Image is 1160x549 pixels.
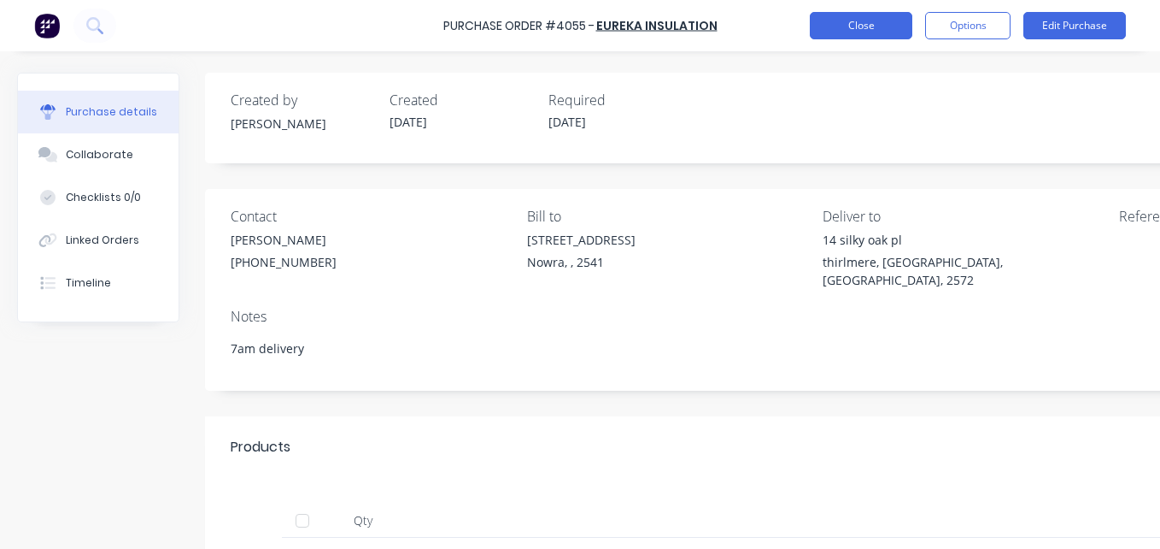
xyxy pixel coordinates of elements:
div: Created [390,90,535,110]
div: [PERSON_NAME] [231,115,376,133]
div: Created by [231,90,376,110]
div: [STREET_ADDRESS] [527,231,636,249]
button: Collaborate [18,133,179,176]
div: Bill to [527,206,811,227]
div: Nowra, , 2541 [527,253,636,271]
button: Close [810,12,912,39]
div: 14 silky oak pl [823,231,1106,249]
img: Factory [34,13,60,38]
button: Edit Purchase [1023,12,1126,39]
div: Purchase Order #4055 - [443,17,595,35]
div: Qty [325,504,401,538]
div: Purchase details [66,104,157,120]
div: Required [548,90,694,110]
button: Timeline [18,262,179,304]
div: Contact [231,206,514,227]
div: Collaborate [66,147,133,162]
button: Purchase details [18,91,179,133]
div: Linked Orders [66,233,139,248]
button: Checklists 0/0 [18,176,179,219]
div: Checklists 0/0 [66,190,141,205]
div: thirlmere, [GEOGRAPHIC_DATA], [GEOGRAPHIC_DATA], 2572 [823,253,1106,289]
div: Timeline [66,275,111,291]
div: Deliver to [823,206,1106,227]
button: Linked Orders [18,219,179,262]
a: Eureka Insulation [596,17,718,34]
div: Products [231,437,290,457]
button: Options [925,12,1011,39]
div: [PERSON_NAME] [231,231,337,249]
div: [PHONE_NUMBER] [231,253,337,271]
